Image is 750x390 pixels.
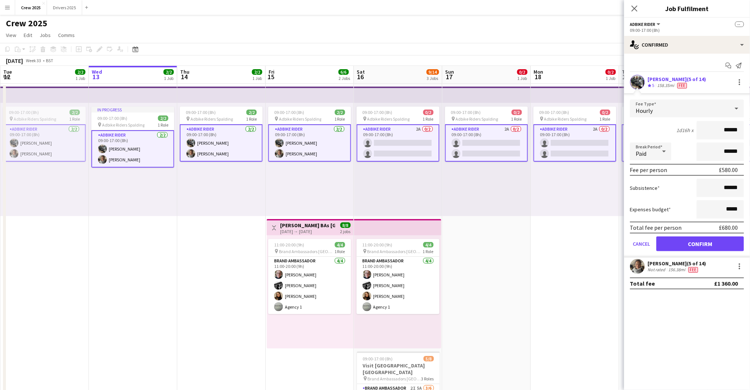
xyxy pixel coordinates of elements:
div: 156.38mi [667,267,687,273]
span: Wed [92,68,102,75]
span: Jobs [40,32,51,38]
app-job-card: In progress09:00-17:00 (8h)2/2 Adbike Riders Spalding1 RoleAdbike Rider2/209:00-17:00 (8h)[PERSON... [91,107,174,168]
span: Edit [24,32,32,38]
span: Adbike Riders Spalding [14,116,56,122]
span: 09:00-17:00 (8h) [9,110,39,115]
span: Tue [622,68,631,75]
span: Adbike Riders Spalding [191,116,233,122]
span: Brand Ambassadors [GEOGRAPHIC_DATA] [368,376,421,381]
span: Hourly [636,107,653,114]
span: 16 [356,73,365,81]
span: 11:00-20:00 (9h) [363,242,393,248]
span: Adbike Riders Spalding [456,116,498,122]
app-card-role: Adbike Rider2A0/209:00-17:00 (8h) [357,124,440,162]
span: 14 [179,73,189,81]
span: Comms [58,32,75,38]
app-job-card: 11:00-20:00 (9h)4/4 Brand Ambassadors [GEOGRAPHIC_DATA]1 RoleBrand Ambassador4/411:00-20:00 (9h)[... [268,239,351,314]
span: 2/2 [164,69,174,75]
span: 3 Roles [421,376,434,381]
span: 09:00-17:00 (8h) [451,110,481,115]
div: In progress [91,107,174,112]
button: Confirm [656,236,744,251]
app-job-card: 09:00-17:00 (8h)2/2 Adbike Riders Spalding1 RoleAdbike Rider2/209:00-17:00 (8h)[PERSON_NAME][PERS... [3,107,86,162]
span: 09:00-17:00 (8h) [97,115,127,121]
app-card-role: Brand Ambassador4/411:00-20:00 (9h)[PERSON_NAME][PERSON_NAME][PERSON_NAME]Agency 1 [357,257,440,314]
span: 1 Role [334,249,345,254]
button: Crew 2025 [15,0,47,15]
span: -- [735,21,744,27]
span: Adbike Riders Spalding [279,116,322,122]
div: 1d16h x [677,127,694,134]
span: 4/4 [335,242,345,248]
span: 1 Role [69,116,80,122]
app-card-role: Brand Ambassador4/411:00-20:00 (9h)[PERSON_NAME][PERSON_NAME][PERSON_NAME]Agency 1 [268,257,351,314]
div: Not rated [648,267,667,273]
span: Brand Ambassadors [GEOGRAPHIC_DATA] [367,249,423,254]
app-job-card: 11:00-20:00 (9h)4/4 Brand Ambassadors [GEOGRAPHIC_DATA]1 RoleBrand Ambassador4/411:00-20:00 (9h)[... [357,239,440,314]
span: 11:00-20:00 (9h) [274,242,304,248]
div: 1 Job [164,75,174,81]
app-job-card: 09:00-17:00 (8h)2/2 Adbike Riders Spalding1 RoleAdbike Rider2/209:00-17:00 (8h)[PERSON_NAME][PERS... [268,107,351,162]
span: 0/2 [600,110,611,115]
a: Edit [21,30,35,40]
div: [PERSON_NAME] (5 of 14) [648,76,706,83]
app-job-card: 09:00-17:00 (8h)0/2 Adbike Riders Spalding1 RoleAdbike Rider2A0/209:00-17:00 (8h) [445,107,528,162]
div: Total fee per person [630,224,682,231]
span: Brand Ambassadors [GEOGRAPHIC_DATA] [279,249,334,254]
span: 09:00-17:00 (8h) [274,110,304,115]
div: Crew has different fees then in role [676,83,689,89]
span: 13 [91,73,102,81]
div: BST [46,58,53,63]
span: Tue [3,68,12,75]
span: 1 Role [600,116,611,122]
div: 158.35mi [656,83,676,89]
button: Cancel [630,236,653,251]
span: 09:00-17:00 (8h) [539,110,569,115]
span: 1 Role [246,116,257,122]
span: 2/2 [158,115,168,121]
span: Week 33 [24,58,43,63]
div: 1 Job [252,75,262,81]
span: 12 [2,73,12,81]
div: 1 Job [518,75,527,81]
div: 2 jobs [340,228,351,234]
span: 2/2 [246,110,257,115]
app-card-role: Adbike Rider2A0/209:00-17:00 (8h) [534,124,616,162]
div: [PERSON_NAME] (5 of 14) [648,260,706,267]
div: 3 Jobs [427,75,439,81]
span: 09:00-17:00 (8h) [363,356,393,362]
span: Mon [534,68,544,75]
span: Sun [445,68,454,75]
span: 15 [268,73,275,81]
div: £680.00 [719,224,738,231]
span: Adbike Riders Spalding [367,116,410,122]
label: Subsistence [630,185,660,191]
span: 2/2 [335,110,345,115]
label: Expenses budget [630,206,671,213]
span: 2/2 [252,69,262,75]
app-job-card: 09:00-17:00 (8h)2/2 Adbike Riders Spalding1 RoleAdbike Rider2/209:00-17:00 (8h)[PERSON_NAME][PERS... [180,107,263,162]
app-card-role: Adbike Rider2/209:00-17:00 (8h)[PERSON_NAME][PERSON_NAME] [268,124,351,162]
span: 6/6 [339,69,349,75]
div: 09:00-17:00 (8h)0/2 Adbike Riders Spalding1 RoleAdbike Rider2A0/209:00-17:00 (8h) [534,107,616,162]
h1: Crew 2025 [6,18,47,29]
span: 19 [621,73,631,81]
app-card-role: Adbike Rider2A0/209:00-17:00 (8h) [445,124,528,162]
span: 4/4 [423,242,434,248]
button: Drivers 2025 [47,0,82,15]
span: 1 Role [334,116,345,122]
span: Fri [269,68,275,75]
span: 18 [533,73,544,81]
span: Fee [689,267,698,273]
span: 9/14 [427,69,439,75]
div: 09:00-17:00 (8h) [630,27,744,33]
div: [DATE] → [DATE] [280,229,335,234]
span: 0/2 [517,69,528,75]
span: 1 Role [511,116,522,122]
